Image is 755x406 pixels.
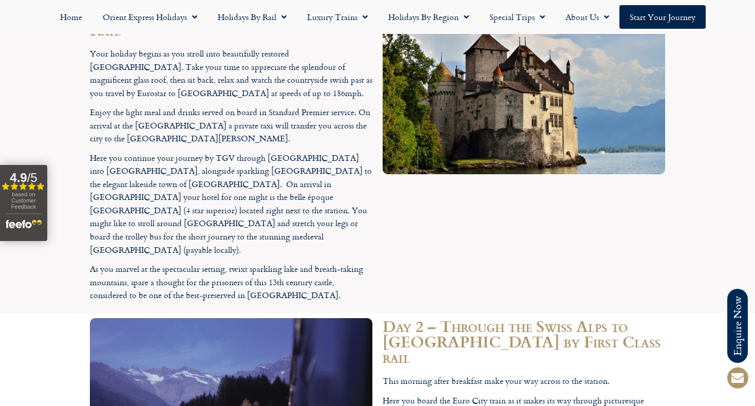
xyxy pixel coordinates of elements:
p: This morning after breakfast make your way across to the station. [383,375,665,388]
p: Enjoy the light meal and drinks served on board in Standard Premier service. On arrival at the [G... [90,106,372,145]
p: Your holiday begins as you stroll into beautifully restored [GEOGRAPHIC_DATA]. Take your time to ... [90,47,372,100]
a: Holidays by Region [378,5,479,29]
p: As you marvel at the spectacular setting, twixt sparkling lake and breath-taking mountains, spare... [90,263,372,302]
a: Orient Express Holidays [92,5,207,29]
a: Start your Journey [619,5,706,29]
h2: Day 2 – Through the Swiss Alps to [GEOGRAPHIC_DATA] by First Class rail [383,318,665,364]
a: Special Trips [479,5,555,29]
nav: Menu [5,5,750,29]
a: Home [50,5,92,29]
p: Here you continue your journey by TGV through [GEOGRAPHIC_DATA] into [GEOGRAPHIC_DATA], alongside... [90,152,372,257]
a: Luxury Trains [297,5,378,29]
a: About Us [555,5,619,29]
a: Holidays by Rail [207,5,297,29]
